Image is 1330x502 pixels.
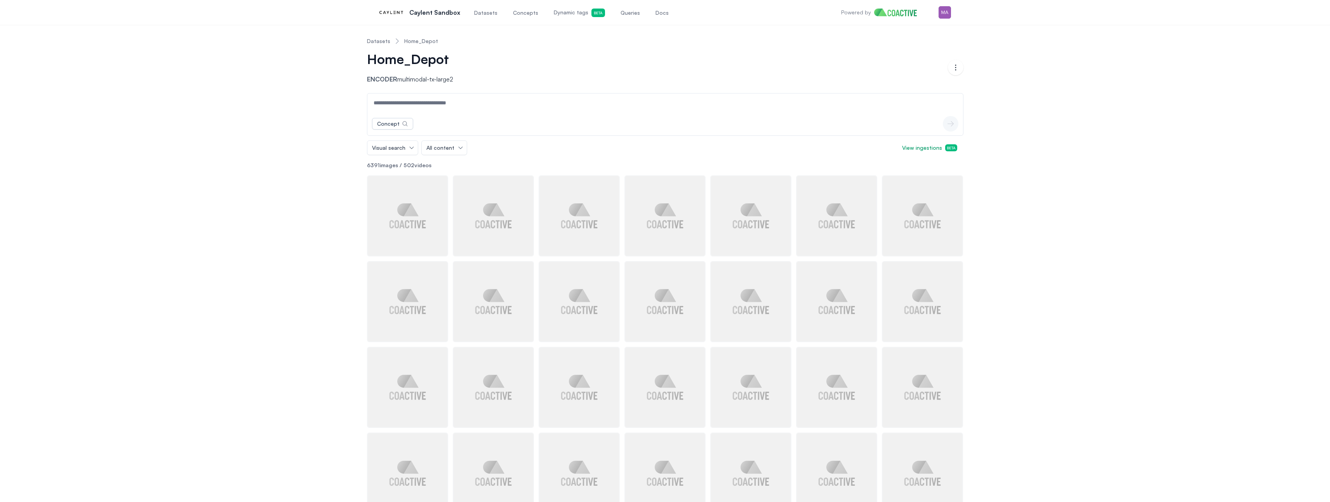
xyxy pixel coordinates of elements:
[797,262,876,341] img: https://app.coactive.ai/assets/ui/images/coactive/Home_Depot_1750461931555/2c1ea36d-7e73-485b-816...
[797,176,876,256] img: https://app.coactive.ai/assets/ui/images/coactive/Home_Depot_1750461931555/10ca160e-628f-4523-88c...
[368,262,447,341] img: https://app.coactive.ai/assets/ui/images/coactive/Home_Depot_1750461931555/a2faf079-bd9b-457a-bfd...
[454,176,533,256] img: https://app.coactive.ai/assets/ui/images/coactive/Home_Depot_1750461931555/a6fe1205-174d-4eb2-b3d...
[539,348,619,427] img: https://app.coactive.ai/assets/ui/images/coactive/Home_Depot_1750461931555/6e21aea7-16ab-473e-aef...
[896,141,963,155] button: View ingestionsBeta
[711,176,791,256] img: https://app.coactive.ai/assets/ui/images/coactive/Home_Depot_1750461931555/0cbb5540-e4a8-449e-a36...
[367,161,963,169] p: images / videos
[883,176,962,256] img: https://app.coactive.ai/assets/ui/images/coactive/Home_Depot_1750461931555/2e7139d8-393d-4b29-93c...
[379,6,403,19] img: Caylent Sandbox
[367,51,449,67] span: Home_Depot
[474,9,497,17] span: Datasets
[367,51,460,67] button: Home_Depot
[591,9,605,17] span: Beta
[454,262,533,341] img: https://app.coactive.ai/assets/ui/images/coactive/Home_Depot_1750461931555/dbb200f7-dd18-4e4d-ba5...
[883,262,962,341] img: https://app.coactive.ai/assets/ui/images/coactive/Home_Depot_1750461931555/ecf48b17-b4f8-484a-a03...
[621,9,640,17] span: Queries
[945,144,957,151] span: Beta
[711,262,791,341] img: https://app.coactive.ai/assets/ui/images/coactive/Home_Depot_1750461931555/6993275c-b8d0-440b-828...
[368,176,447,256] img: https://app.coactive.ai/assets/ui/images/coactive/Home_Depot_1750461931555/97b1f774-fbb3-4a92-a85...
[403,162,414,168] span: 502
[539,176,619,256] img: https://app.coactive.ai/assets/ui/images/coactive/Home_Depot_1750461931555/2f5a329d-6ba9-4606-973...
[513,9,538,17] span: Concepts
[902,144,957,152] span: View ingestions
[797,348,876,427] img: https://app.coactive.ai/assets/ui/images/coactive/Home_Depot_1750461931555/63fed98b-dd12-4ba5-a04...
[409,8,460,17] p: Caylent Sandbox
[372,118,413,130] button: Concept
[625,262,705,341] img: https://app.coactive.ai/assets/ui/images/coactive/Home_Depot_1750461931555/71e95b7c-df1d-4d2d-a22...
[426,144,454,152] span: All content
[368,348,447,427] img: https://app.coactive.ai/assets/ui/images/coactive/Home_Depot_1750461931555/3793f7ce-520d-4c7a-a2e...
[404,37,438,45] a: Home_Depot
[454,348,533,427] img: https://app.coactive.ai/assets/ui/images/coactive/Home_Depot_1750461931555/5395d621-2a9e-43c3-afc...
[625,176,705,256] img: https://app.coactive.ai/assets/ui/images/coactive/Home_Depot_1750461931555/9df3bcab-486e-4d08-a14...
[539,262,619,341] img: https://app.coactive.ai/assets/ui/images/coactive/Home_Depot_1750461931555/5b617598-123f-4fb5-ad9...
[367,162,380,168] span: 6391
[367,37,390,45] a: Datasets
[367,75,397,83] span: Encoder
[422,141,467,155] button: All content
[711,348,791,427] img: https://app.coactive.ai/assets/ui/images/coactive/Home_Depot_1750461931555/96bdd7e7-bc97-4125-ba8...
[372,144,405,152] span: Visual search
[874,9,923,16] img: Home
[377,120,400,128] div: Concept
[367,74,466,84] p: multimodal-tx-large2
[554,9,605,17] span: Dynamic tags
[841,9,871,16] p: Powered by
[367,31,963,51] nav: Breadcrumb
[367,141,418,155] button: Visual search
[939,6,951,19] img: Menu for the logged in user
[625,348,705,427] img: https://app.coactive.ai/assets/ui/images/coactive/Home_Depot_1750461931555/d330dcd1-8343-4590-ada...
[883,348,962,427] img: https://app.coactive.ai/assets/ui/images/coactive/Home_Depot_1750461931555/a982f232-8b2f-47f3-979...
